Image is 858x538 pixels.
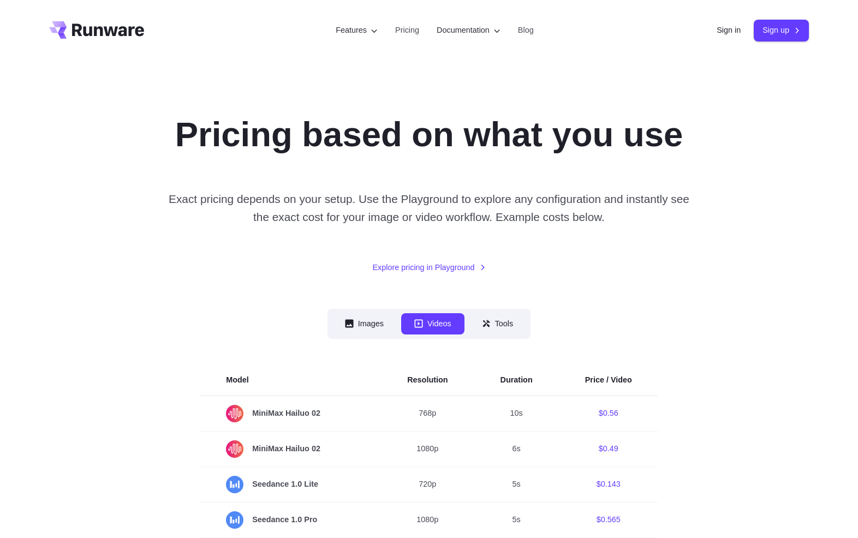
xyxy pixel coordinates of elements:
[226,476,355,493] span: Seedance 1.0 Lite
[372,261,485,274] a: Explore pricing in Playground
[226,511,355,529] span: Seedance 1.0 Pro
[332,313,397,334] button: Images
[49,21,144,39] a: Go to /
[395,24,419,37] a: Pricing
[401,313,464,334] button: Videos
[226,405,355,422] span: MiniMax Hailuo 02
[200,365,381,396] th: Model
[474,467,559,502] td: 5s
[518,24,534,37] a: Blog
[474,365,559,396] th: Duration
[559,467,658,502] td: $0.143
[474,502,559,537] td: 5s
[381,502,474,537] td: 1080p
[437,24,500,37] label: Documentation
[559,396,658,432] td: $0.56
[381,365,474,396] th: Resolution
[474,396,559,432] td: 10s
[163,190,695,226] p: Exact pricing depends on your setup. Use the Playground to explore any configuration and instantl...
[754,20,809,41] a: Sign up
[381,431,474,467] td: 1080p
[381,467,474,502] td: 720p
[336,24,378,37] label: Features
[717,24,741,37] a: Sign in
[559,431,658,467] td: $0.49
[469,313,527,334] button: Tools
[175,113,683,155] h1: Pricing based on what you use
[559,502,658,537] td: $0.565
[226,440,355,458] span: MiniMax Hailuo 02
[381,396,474,432] td: 768p
[474,431,559,467] td: 6s
[559,365,658,396] th: Price / Video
